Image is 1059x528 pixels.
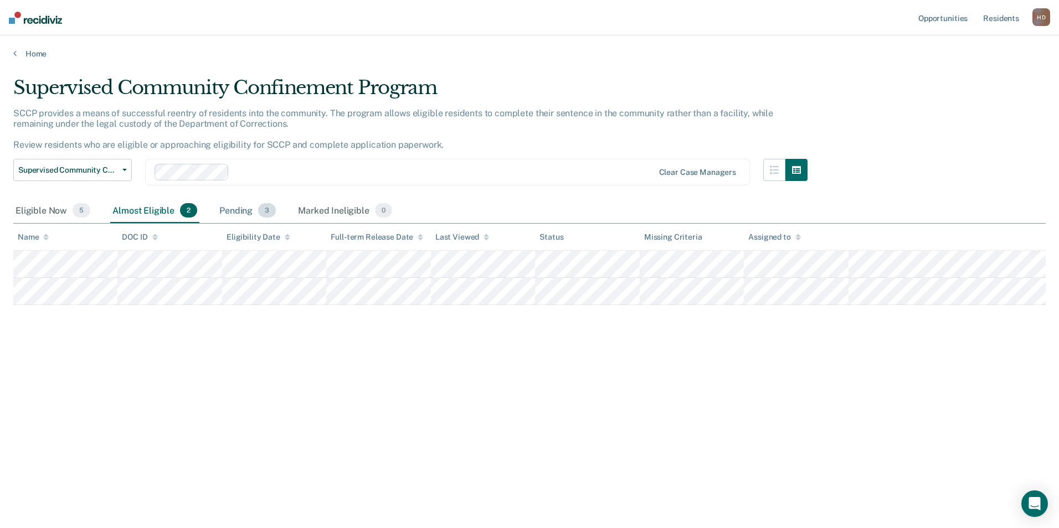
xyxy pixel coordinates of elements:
div: Marked Ineligible0 [296,199,394,223]
div: Last Viewed [435,232,489,242]
div: Name [18,232,49,242]
div: DOC ID [122,232,157,242]
div: Pending3 [217,199,278,223]
span: 0 [375,203,392,218]
span: 2 [180,203,197,218]
div: H D [1032,8,1050,26]
div: Missing Criteria [644,232,702,242]
div: Assigned to [748,232,800,242]
a: Home [13,49,1046,59]
div: Open Intercom Messenger [1021,490,1048,517]
div: Supervised Community Confinement Program [13,76,808,108]
span: 5 [73,203,90,218]
div: Eligible Now5 [13,199,92,223]
div: Clear case managers [659,168,736,177]
div: Almost Eligible2 [110,199,199,223]
div: Eligibility Date [227,232,290,242]
span: Supervised Community Confinement Program [18,165,118,175]
p: SCCP provides a means of successful reentry of residents into the community. The program allows e... [13,108,773,151]
button: Supervised Community Confinement Program [13,159,132,181]
div: Status [539,232,563,242]
img: Recidiviz [9,12,62,24]
button: HD [1032,8,1050,26]
span: 3 [258,203,276,218]
div: Full-term Release Date [331,232,423,242]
